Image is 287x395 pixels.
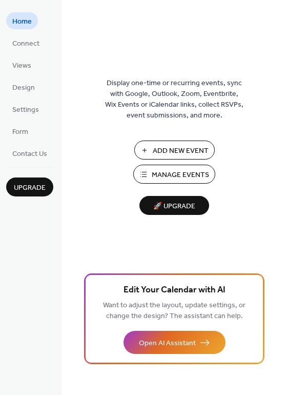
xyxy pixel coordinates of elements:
[139,338,196,349] span: Open AI Assistant
[6,34,46,51] a: Connect
[12,105,39,115] span: Settings
[124,331,225,354] button: Open AI Assistant
[6,78,41,95] a: Design
[103,299,245,323] span: Want to adjust the layout, update settings, or change the design? The assistant can help.
[105,78,243,121] span: Display one-time or recurring events, sync with Google, Outlook, Zoom, Eventbrite, Wix Events or ...
[6,177,53,196] button: Upgrade
[134,141,215,160] button: Add New Event
[12,38,39,49] span: Connect
[12,16,32,27] span: Home
[152,170,209,181] span: Manage Events
[146,200,203,213] span: 🚀 Upgrade
[12,127,28,137] span: Form
[6,101,45,117] a: Settings
[14,183,46,193] span: Upgrade
[12,149,47,160] span: Contact Us
[6,145,53,162] a: Contact Us
[139,196,209,215] button: 🚀 Upgrade
[124,283,225,298] span: Edit Your Calendar with AI
[153,146,209,156] span: Add New Event
[6,123,34,140] a: Form
[6,12,38,29] a: Home
[12,61,31,71] span: Views
[12,83,35,93] span: Design
[133,165,215,184] button: Manage Events
[6,56,37,73] a: Views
